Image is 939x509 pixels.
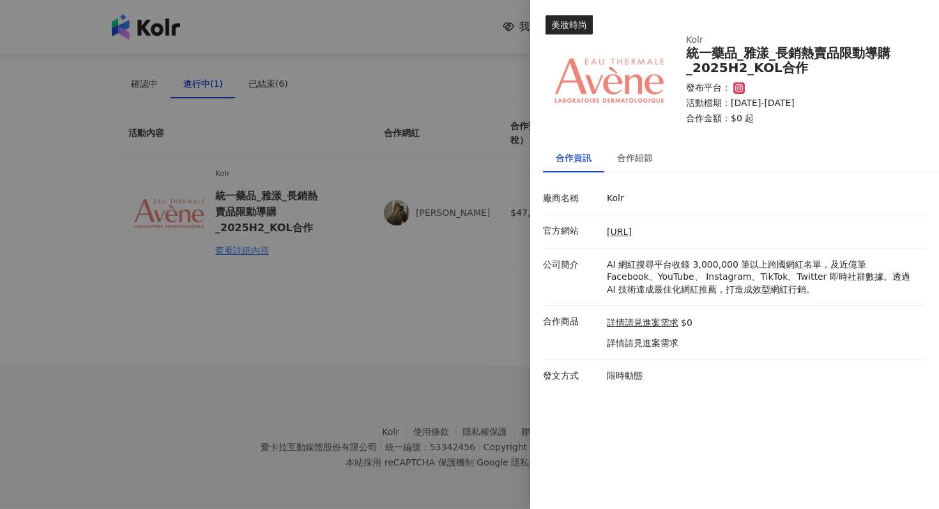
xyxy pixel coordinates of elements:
[686,112,911,125] p: 合作金額： $0 起
[686,34,911,47] div: Kolr
[607,337,692,350] p: 詳情請見進案需求
[543,370,600,383] p: 發文方式
[607,317,678,330] a: 詳情請見進案需求
[686,82,731,95] p: 發布平台：
[556,151,592,165] div: 合作資訊
[686,97,911,110] p: 活動檔期：[DATE]-[DATE]
[543,192,600,205] p: 廠商名稱
[607,227,632,237] a: [URL]
[686,46,911,75] div: 統一藥品_雅漾_長銷熱賣品限動導購_2025H2_KOL合作
[607,370,920,383] p: 限時動態
[543,259,600,271] p: 公司簡介
[607,192,920,205] p: Kolr
[681,317,692,330] p: $0
[543,225,600,238] p: 官方網站
[546,15,593,34] div: 美妝時尚
[607,259,920,296] p: AI 網紅搜尋平台收錄 3,000,000 筆以上跨國網紅名單，及近億筆 Facebook、YouTube、 Instagram、TikTok、Twitter 即時社群數據。透過 AI 技術達成...
[546,15,673,143] img: 詳情請見進案需求
[617,151,653,165] div: 合作細節
[543,315,600,328] p: 合作商品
